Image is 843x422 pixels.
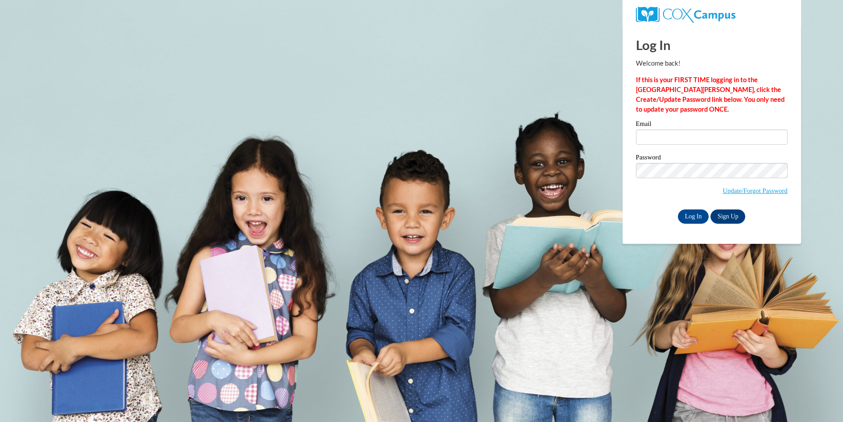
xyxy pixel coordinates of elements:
img: COX Campus [636,7,735,23]
a: COX Campus [636,10,735,18]
a: Update/Forgot Password [723,187,787,194]
a: Sign Up [710,209,745,224]
h1: Log In [636,36,788,54]
strong: If this is your FIRST TIME logging in to the [GEOGRAPHIC_DATA][PERSON_NAME], click the Create/Upd... [636,76,785,113]
label: Email [636,121,788,130]
label: Password [636,154,788,163]
input: Log In [678,209,709,224]
p: Welcome back! [636,58,788,68]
